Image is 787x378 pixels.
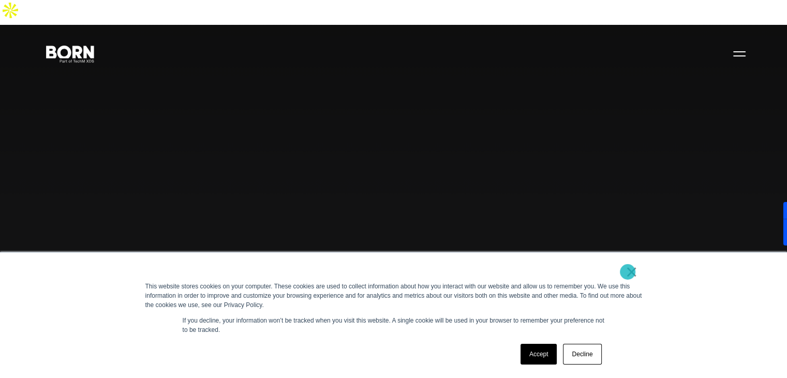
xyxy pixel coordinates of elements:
a: × [626,267,638,277]
button: Open [727,42,752,64]
p: If you decline, your information won’t be tracked when you visit this website. A single cookie wi... [183,316,605,335]
div: This website stores cookies on your computer. These cookies are used to collect information about... [145,282,642,310]
a: Accept [521,344,557,365]
a: Decline [563,344,601,365]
